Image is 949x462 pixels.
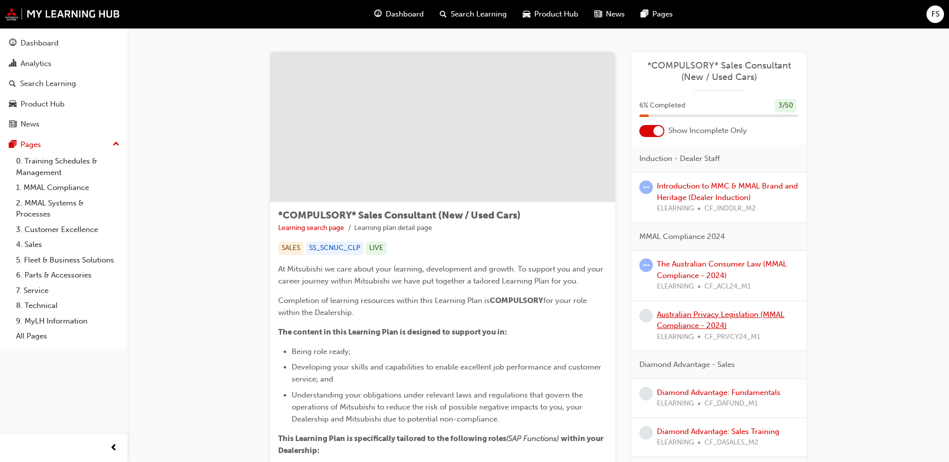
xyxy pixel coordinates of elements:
a: Search Learning [4,74,124,93]
span: Induction - Dealer Staff [639,153,720,164]
span: At Mitsubishi we care about your learning, development and growth. To support you and your career... [278,264,605,285]
span: guage-icon [374,8,382,20]
a: Learning search page [278,223,344,232]
span: Diamond Advantage - Sales [639,359,735,370]
a: Diamond Advantage: Sales Training [657,427,779,436]
span: CF_PRVCY24_M1 [704,331,760,343]
div: Search Learning [20,78,76,89]
span: pages-icon [9,140,17,149]
span: CF_INDDLR_M2 [704,203,756,214]
span: The content in this Learning Plan is designed to support you in: [278,327,507,336]
span: CF_ACL24_M1 [704,281,751,292]
span: learningRecordVerb_NONE-icon [639,309,653,322]
span: search-icon [440,8,447,20]
span: ELEARNING [657,281,694,292]
div: News [21,118,40,130]
a: 2. MMAL Systems & Processes [12,195,124,222]
a: Analytics [4,54,124,73]
span: Being role ready; [292,347,351,356]
span: Pages [652,8,673,20]
a: 1. MMAL Compliance [12,180,124,195]
a: The Australian Consumer Law (MMAL Compliance - 2024) [657,259,787,280]
li: Learning plan detail page [354,222,432,234]
span: news-icon [594,8,602,20]
a: 7. Service [12,283,124,298]
span: News [606,8,625,20]
span: Completion of learning resources within this Learning Plan is [278,296,490,305]
span: Understanding your obligations under relevant laws and regulations that govern the operations of ... [292,390,585,423]
div: SALES [278,241,304,255]
a: News [4,115,124,133]
div: LIVE [366,241,387,255]
a: Product Hub [4,95,124,113]
span: MMAL Compliance 2024 [639,231,725,242]
span: learningRecordVerb_NONE-icon [639,426,653,439]
a: 8. Technical [12,298,124,313]
span: CF_DASALES_M2 [704,437,758,448]
span: within your Dealership: [278,434,605,455]
div: Pages [21,139,41,150]
span: Dashboard [386,8,424,20]
span: up-icon [113,138,120,151]
span: pages-icon [641,8,648,20]
span: ELEARNING [657,398,694,409]
span: news-icon [9,120,17,129]
span: ELEARNING [657,203,694,214]
span: CF_DAFUND_M1 [704,398,758,409]
a: All Pages [12,328,124,344]
a: car-iconProduct Hub [515,4,586,24]
span: learningRecordVerb_NONE-icon [639,387,653,400]
span: car-icon [9,100,17,109]
a: Australian Privacy Legislation (MMAL Compliance - 2024) [657,310,784,330]
a: 6. Parts & Accessories [12,267,124,283]
span: COMPULSORY [490,296,543,305]
span: Product Hub [534,8,578,20]
div: Dashboard [21,37,59,49]
a: 5. Fleet & Business Solutions [12,252,124,268]
button: FS [926,5,944,23]
button: Pages [4,135,124,154]
span: ELEARNING [657,331,694,343]
span: Show Incomplete Only [668,125,747,136]
div: Product Hub [21,98,65,110]
a: 0. Training Schedules & Management [12,153,124,180]
img: mmal [5,7,120,20]
span: FS [931,8,939,20]
span: learningRecordVerb_ATTEMPT-icon [639,258,653,272]
span: This Learning Plan is specifically tailored to the following roles [278,434,506,443]
span: Search Learning [451,8,507,20]
a: Dashboard [4,34,124,52]
span: learningRecordVerb_ATTEMPT-icon [639,180,653,194]
span: for your role within the Dealership. [278,296,589,317]
span: guage-icon [9,39,17,48]
a: search-iconSearch Learning [432,4,515,24]
a: 9. MyLH Information [12,313,124,329]
span: car-icon [523,8,530,20]
span: 6 % Completed [639,100,685,111]
div: 3 / 50 [775,99,796,112]
a: 4. Sales [12,237,124,252]
span: chart-icon [9,59,17,68]
a: 3. Customer Excellence [12,222,124,237]
a: Introduction to MMC & MMAL Brand and Heritage (Dealer Induction) [657,181,798,202]
span: *COMPULSORY* Sales Consultant (New / Used Cars) [278,209,521,221]
button: DashboardAnalyticsSearch LearningProduct HubNews [4,32,124,135]
a: guage-iconDashboard [366,4,432,24]
div: Analytics [21,58,52,69]
span: prev-icon [110,442,118,454]
a: news-iconNews [586,4,633,24]
span: (SAP Functions) [506,434,559,443]
a: pages-iconPages [633,4,681,24]
a: Diamond Advantage: Fundamentals [657,388,780,397]
span: Developing your skills and capabilities to enable excellent job performance and customer service;... [292,362,603,383]
div: SS_SCNUC_CLP [306,241,364,255]
span: ELEARNING [657,437,694,448]
a: *COMPULSORY* Sales Consultant (New / Used Cars) [639,60,798,82]
span: search-icon [9,79,16,88]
